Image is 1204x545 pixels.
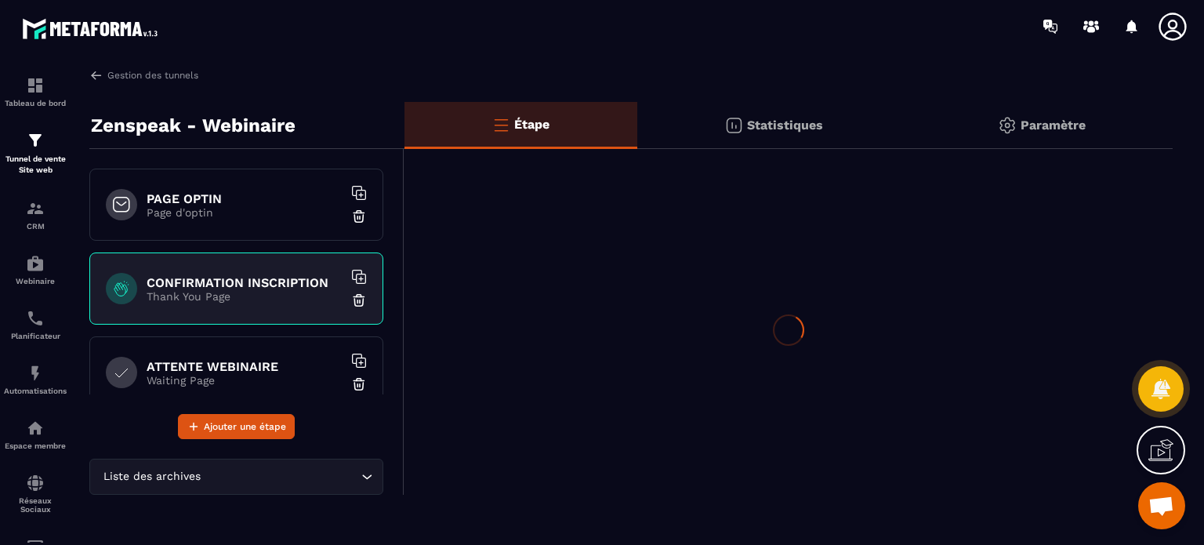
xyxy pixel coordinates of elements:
img: trash [351,376,367,392]
p: Waiting Page [147,374,343,387]
p: Statistiques [747,118,823,133]
a: automationsautomationsWebinaire [4,242,67,297]
h6: PAGE OPTIN [147,191,343,206]
img: setting-gr.5f69749f.svg [998,116,1017,135]
p: Page d'optin [147,206,343,219]
div: Search for option [89,459,383,495]
span: Liste des archives [100,468,204,485]
img: trash [351,209,367,224]
img: formation [26,199,45,218]
img: automations [26,364,45,383]
p: Paramètre [1021,118,1086,133]
div: Ouvrir le chat [1138,482,1185,529]
img: trash [351,292,367,308]
img: arrow [89,68,103,82]
img: bars-o.4a397970.svg [491,115,510,134]
a: formationformationTunnel de vente Site web [4,119,67,187]
img: formation [26,131,45,150]
a: automationsautomationsEspace membre [4,407,67,462]
img: social-network [26,474,45,492]
p: Tunnel de vente Site web [4,154,67,176]
p: Planificateur [4,332,67,340]
a: formationformationCRM [4,187,67,242]
a: Gestion des tunnels [89,68,198,82]
h6: CONFIRMATION INSCRIPTION [147,275,343,290]
a: social-networksocial-networkRéseaux Sociaux [4,462,67,525]
button: Ajouter une étape [178,414,295,439]
span: Ajouter une étape [204,419,286,434]
p: Zenspeak - Webinaire [91,110,296,141]
p: CRM [4,222,67,231]
a: automationsautomationsAutomatisations [4,352,67,407]
a: formationformationTableau de bord [4,64,67,119]
img: formation [26,76,45,95]
img: logo [22,14,163,43]
p: Étape [514,117,549,132]
p: Automatisations [4,387,67,395]
a: schedulerschedulerPlanificateur [4,297,67,352]
img: automations [26,254,45,273]
p: Réseaux Sociaux [4,496,67,514]
p: Thank You Page [147,290,343,303]
img: stats.20deebd0.svg [724,116,743,135]
input: Search for option [204,468,357,485]
img: scheduler [26,309,45,328]
p: Tableau de bord [4,99,67,107]
img: automations [26,419,45,438]
p: Webinaire [4,277,67,285]
h6: ATTENTE WEBINAIRE [147,359,343,374]
p: Espace membre [4,441,67,450]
